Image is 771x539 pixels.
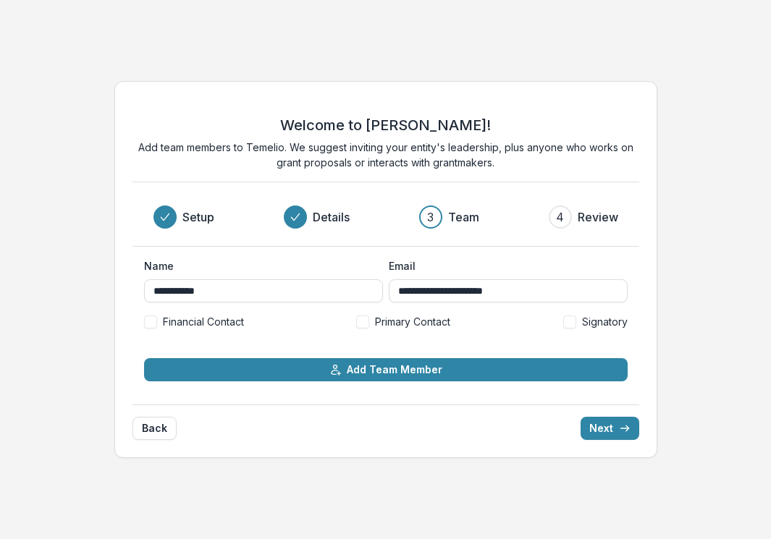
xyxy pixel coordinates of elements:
div: Progress [153,205,618,229]
label: Name [144,258,374,273]
h3: Team [448,208,479,226]
span: Signatory [582,314,628,329]
p: Add team members to Temelio. We suggest inviting your entity's leadership, plus anyone who works ... [132,140,639,170]
button: Add Team Member [144,358,628,381]
h2: Welcome to [PERSON_NAME]! [280,116,491,134]
span: Primary Contact [375,314,450,329]
span: Financial Contact [163,314,244,329]
div: 4 [556,208,564,226]
h3: Details [313,208,350,226]
button: Back [132,417,177,440]
button: Next [581,417,639,440]
h3: Setup [182,208,214,226]
div: 3 [427,208,434,226]
h3: Review [578,208,618,226]
label: Email [389,258,619,273]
